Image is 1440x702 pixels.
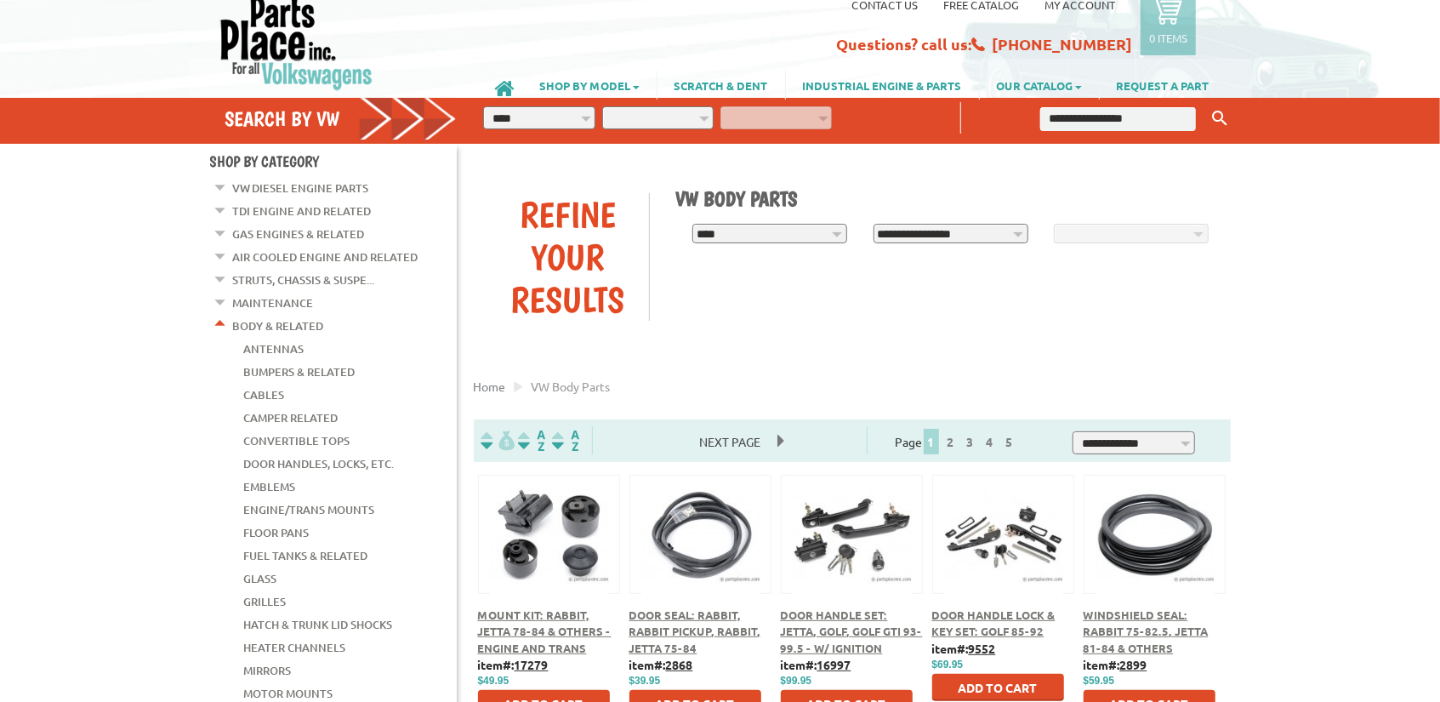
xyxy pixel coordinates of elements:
[515,657,549,672] u: 17279
[244,384,285,406] a: Cables
[982,434,998,449] a: 4
[233,292,314,314] a: Maintenance
[225,106,458,131] h4: Search by VW
[781,675,812,687] span: $99.95
[549,431,583,450] img: Sort by Sales Rank
[244,545,368,567] a: Fuel Tanks & Related
[210,152,457,170] h4: Shop By Category
[781,608,923,655] a: Door Handle Set: Jetta, Golf, Golf GTI 93-99.5 - w/ Ignition
[980,71,1099,100] a: OUR CATALOG
[233,315,324,337] a: Body & Related
[666,657,693,672] u: 2868
[244,476,296,498] a: Emblems
[244,361,356,383] a: Bumpers & Related
[244,453,395,475] a: Door Handles, Locks, Etc.
[963,434,978,449] a: 3
[932,641,996,656] b: item#:
[629,608,761,655] a: Door Seal: Rabbit, Rabbit Pickup, Rabbit, Jetta 75-84
[244,568,277,590] a: Glass
[1002,434,1017,449] a: 5
[867,426,1045,454] div: Page
[1084,657,1147,672] b: item#:
[1084,608,1209,655] a: Windshield Seal: Rabbit 75-82.5, Jetta 81-84 & Others
[233,223,365,245] a: Gas Engines & Related
[969,641,996,656] u: 9552
[244,430,350,452] a: Convertible Tops
[657,71,785,100] a: SCRATCH & DENT
[478,657,549,672] b: item#:
[244,659,292,682] a: Mirrors
[478,675,509,687] span: $49.95
[523,71,657,100] a: SHOP BY MODEL
[233,177,369,199] a: VW Diesel Engine Parts
[943,434,959,449] a: 2
[487,193,650,321] div: Refine Your Results
[515,431,549,450] img: Sort by Headline
[244,591,287,613] a: Grilles
[233,269,375,291] a: Struts, Chassis & Suspe...
[932,674,1064,701] button: Add to Cart
[932,608,1056,639] a: Door Handle Lock & Key Set: Golf 85-92
[817,657,851,672] u: 16997
[682,429,777,454] span: Next Page
[244,407,339,429] a: Camper Related
[1149,31,1187,45] p: 0 items
[786,71,979,100] a: INDUSTRIAL ENGINE & PARTS
[781,657,851,672] b: item#:
[924,429,939,454] span: 1
[1120,657,1147,672] u: 2899
[244,338,305,360] a: Antennas
[474,379,506,394] a: Home
[682,434,777,449] a: Next Page
[1207,105,1232,133] button: Keyword Search
[244,522,310,544] a: Floor Pans
[629,675,661,687] span: $39.95
[478,608,612,655] a: Mount Kit: Rabbit, Jetta 78-84 & Others - Engine and Trans
[532,379,611,394] span: VW body parts
[244,499,375,521] a: Engine/Trans Mounts
[959,680,1038,695] span: Add to Cart
[244,614,393,636] a: Hatch & Trunk Lid Shocks
[481,431,515,450] img: filterpricelow.svg
[675,186,1218,211] h1: VW Body Parts
[233,200,372,222] a: TDI Engine and Related
[1100,71,1227,100] a: REQUEST A PART
[629,657,693,672] b: item#:
[233,246,418,268] a: Air Cooled Engine and Related
[244,636,346,659] a: Heater Channels
[1084,675,1115,687] span: $59.95
[932,659,964,671] span: $69.95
